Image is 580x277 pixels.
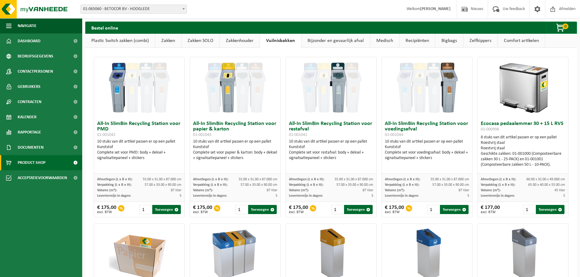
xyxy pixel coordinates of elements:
[18,64,53,79] span: Contactpersonen
[97,144,181,150] div: Kunststof
[193,194,227,198] span: Levertermijn in dagen:
[481,146,565,151] div: Roestvrij staal
[546,22,576,34] button: 0
[481,178,516,181] span: Afmetingen (L x B x H):
[97,139,181,161] div: 10 stuks van dit artikel passen er op een pallet
[97,150,181,161] div: Complete set voor PMD: body + deksel + signalisatiepaneel + stickers
[205,57,266,118] img: 01-001043
[371,194,373,198] span: 5
[97,183,132,187] span: Verpakking (L x B x H):
[289,150,373,161] div: Complete set voor restafval: body + deksel + signalisatiepaneel + stickers
[289,194,323,198] span: Levertermijn in dagen:
[193,183,227,187] span: Verpakking (L x B x H):
[239,178,277,181] span: 55.00 x 31.00 x 87.000 cm
[481,151,565,168] div: Geschikte zakken: 01-001000 (Composteerbare zakken 30 L - 25-PACK) en 01-001001 (Composteerbare z...
[18,170,67,185] span: Acceptatievoorwaarden
[220,34,260,48] a: Zakkenhouder
[385,194,419,198] span: Levertermijn in dagen:
[481,183,515,187] span: Verpakking (L x B x H):
[145,183,181,187] span: 57.00 x 33.00 x 90.00 cm
[18,18,37,33] span: Navigatie
[554,189,565,192] span: 45 liter
[155,34,181,48] a: Zakken
[481,127,499,132] span: 01-000998
[385,133,403,137] span: 01-001044
[526,178,565,181] span: 60.00 x 32.00 x 49.000 cm
[331,205,344,214] input: 1
[85,34,155,48] a: Plastic Switch zakken (combi)
[97,205,116,214] div: € 175,00
[97,121,181,137] h3: All-In SlimBin Recycling Station voor PMD
[289,183,323,187] span: Verpakking (L x B x H):
[260,34,301,48] a: Vuilnisbakken
[397,57,458,118] img: 01-001044
[289,178,324,181] span: Afmetingen (L x B x H):
[427,205,440,214] input: 1
[467,194,469,198] span: 5
[481,121,565,133] h3: Ecocasa pedaalemmer 30 + 15 L RVS
[481,135,565,168] div: 8 stuks van dit artikel passen er op een pallet
[97,210,116,214] span: excl. BTW
[301,34,370,48] a: Bijzonder en gevaarlijk afval
[18,125,41,140] span: Rapportage
[80,5,187,14] span: 01-065060 - BETOCOR BV - HOOGLEDE
[289,210,308,214] span: excl. BTW
[385,178,420,181] span: Afmetingen (L x B x H):
[385,150,469,161] div: Complete set voor voedingsafval: body + deksel + signalisatiepaneel + stickers
[248,205,277,214] button: Toevoegen
[267,189,277,192] span: 87 liter
[344,205,373,214] button: Toevoegen
[193,189,213,192] span: Volume (m³):
[97,133,115,137] span: 01-001042
[498,34,545,48] a: Comfort artikelen
[562,23,568,29] span: 0
[193,150,277,161] div: Complete set voor papier & karton: body + deksel + signalisatiepaneel + stickers
[385,205,404,214] div: € 175,00
[109,57,170,118] img: 01-001042
[193,133,211,137] span: 01-001043
[289,144,373,150] div: Kunststof
[171,189,181,192] span: 87 liter
[493,57,554,118] img: 01-000998
[18,33,40,49] span: Dashboard
[289,189,309,192] span: Volume (m³):
[528,183,565,187] span: 65.00 x 40.00 x 55.00 cm
[370,34,399,48] a: Medisch
[180,194,181,198] span: 5
[193,210,212,214] span: excl. BTW
[435,34,463,48] a: Bigbags
[193,121,277,137] h3: All-In SlimBin Recycling Station voor papier & karton
[241,183,277,187] span: 57.00 x 33.00 x 90.00 cm
[335,178,373,181] span: 55.00 x 31.00 x 87.000 cm
[481,140,565,146] div: Roestvrij staal
[563,194,565,198] span: 5
[143,178,181,181] span: 55.00 x 31.00 x 87.000 cm
[18,140,44,155] span: Documenten
[385,210,404,214] span: excl. BTW
[385,144,469,150] div: Kunststof
[459,189,469,192] span: 87 liter
[289,139,373,161] div: 10 stuks van dit artikel passen er op een pallet
[363,189,373,192] span: 87 liter
[481,205,500,214] div: € 177,00
[18,94,41,109] span: Contracten
[301,57,362,118] img: 01-001041
[85,22,124,33] h2: Bestel online
[18,49,53,64] span: Bedrijfsgegevens
[523,205,536,214] input: 1
[193,144,277,150] div: Kunststof
[97,194,131,198] span: Levertermijn in dagen:
[18,79,40,94] span: Gebruikers
[181,34,220,48] a: Zakken SOLO
[18,109,37,125] span: Kalender
[432,183,469,187] span: 57.00 x 33.00 x 90.00 cm
[81,5,187,13] span: 01-065060 - BETOCOR BV - HOOGLEDE
[440,205,469,214] button: Toevoegen
[385,121,469,137] h3: All-In SlimBin Recycling Station voor voedingsafval
[336,183,373,187] span: 57.00 x 33.00 x 90.00 cm
[481,194,515,198] span: Levertermijn in dagen:
[193,178,228,181] span: Afmetingen (L x B x H):
[536,205,564,214] button: Toevoegen
[463,34,497,48] a: Zelfkippers
[18,155,45,170] span: Product Shop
